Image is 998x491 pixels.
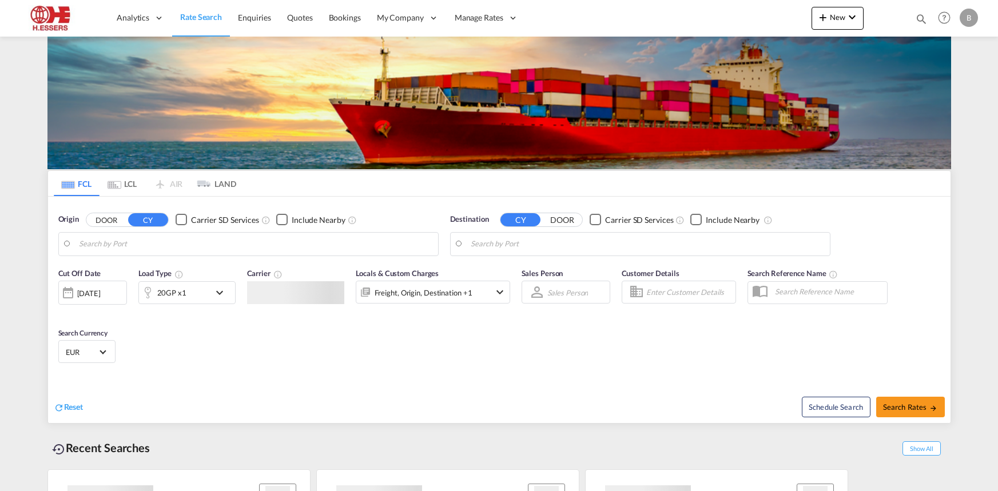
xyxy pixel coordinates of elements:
[690,214,760,226] md-checkbox: Checkbox No Ink
[542,213,582,226] button: DOOR
[902,441,940,456] span: Show All
[138,281,236,304] div: 20GP x1icon-chevron-down
[66,347,98,357] span: EUR
[915,13,928,30] div: icon-magnify
[17,5,94,31] img: 690005f0ba9d11ee90968bb23dcea500.JPG
[375,285,472,301] div: Freight Origin Destination Factory Stuffing
[58,214,79,225] span: Origin
[52,442,66,456] md-icon: icon-backup-restore
[138,269,184,278] span: Load Type
[86,213,126,226] button: DOOR
[348,215,357,225] md-icon: Unchecked: Ignores neighbouring ports when fetching rates.Checked : Includes neighbouring ports w...
[54,402,64,413] md-icon: icon-refresh
[706,214,760,226] div: Include Nearby
[247,269,283,278] span: Carrier
[883,402,938,412] span: Search Rates
[48,197,951,423] div: Origin DOOR CY Checkbox No InkUnchecked: Search for CY (Container Yard) services for all selected...
[546,284,590,301] md-select: Sales Person
[292,214,345,226] div: Include Nearby
[769,283,887,300] input: Search Reference Name
[455,12,503,23] span: Manage Rates
[590,214,673,226] md-checkbox: Checkbox No Ink
[54,171,100,196] md-tab-item: FCL
[276,214,345,226] md-checkbox: Checkbox No Ink
[356,281,510,304] div: Freight Origin Destination Factory Stuffingicon-chevron-down
[960,9,978,27] div: B
[816,13,859,22] span: New
[764,215,773,225] md-icon: Unchecked: Ignores neighbouring ports when fetching rates.Checked : Includes neighbouring ports w...
[471,235,824,253] input: Search by Port
[816,10,830,24] md-icon: icon-plus 400-fg
[174,270,184,279] md-icon: icon-information-outline
[622,269,679,278] span: Customer Details
[261,215,271,225] md-icon: Unchecked: Search for CY (Container Yard) services for all selected carriers.Checked : Search for...
[77,288,101,298] div: [DATE]
[845,10,859,24] md-icon: icon-chevron-down
[273,270,283,279] md-icon: The selected Trucker/Carrierwill be displayed in the rate results If the rates are from another f...
[65,344,109,360] md-select: Select Currency: € EUREuro
[329,13,361,22] span: Bookings
[79,235,432,253] input: Search by Port
[191,214,259,226] div: Carrier SD Services
[935,8,954,27] span: Help
[812,7,864,30] button: icon-plus 400-fgNewicon-chevron-down
[377,12,424,23] span: My Company
[58,329,108,337] span: Search Currency
[58,269,101,278] span: Cut Off Date
[191,171,237,196] md-tab-item: LAND
[157,285,186,301] div: 20GP x1
[522,269,563,278] span: Sales Person
[176,214,259,226] md-checkbox: Checkbox No Ink
[829,270,838,279] md-icon: Your search will be saved by the below given name
[58,304,67,319] md-datepicker: Select
[915,13,928,25] md-icon: icon-magnify
[54,401,84,414] div: icon-refreshReset
[935,8,960,29] div: Help
[64,402,84,412] span: Reset
[500,213,540,226] button: CY
[929,404,937,412] md-icon: icon-arrow-right
[675,215,685,225] md-icon: Unchecked: Search for CY (Container Yard) services for all selected carriers.Checked : Search for...
[54,171,237,196] md-pagination-wrapper: Use the left and right arrow keys to navigate between tabs
[356,269,439,278] span: Locals & Custom Charges
[238,13,271,22] span: Enquiries
[58,281,127,305] div: [DATE]
[180,12,222,22] span: Rate Search
[802,397,870,417] button: Note: By default Schedule search will only considerorigin ports, destination ports and cut off da...
[747,269,838,278] span: Search Reference Name
[117,12,149,23] span: Analytics
[47,435,155,461] div: Recent Searches
[100,171,145,196] md-tab-item: LCL
[213,286,232,300] md-icon: icon-chevron-down
[605,214,673,226] div: Carrier SD Services
[450,214,489,225] span: Destination
[493,285,507,299] md-icon: icon-chevron-down
[646,284,732,301] input: Enter Customer Details
[876,397,945,417] button: Search Ratesicon-arrow-right
[128,213,168,226] button: CY
[287,13,312,22] span: Quotes
[47,37,951,169] img: LCL+%26+FCL+BACKGROUND.png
